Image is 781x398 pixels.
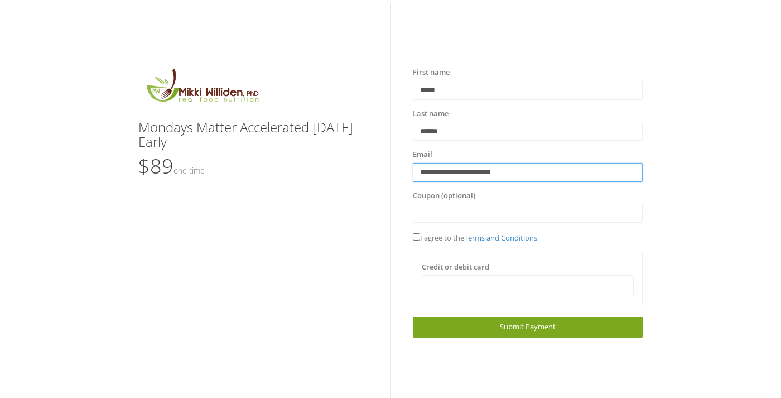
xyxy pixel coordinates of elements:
[138,120,368,150] h3: Mondays Matter Accelerated [DATE] Early
[429,281,626,290] iframe: Secure card payment input frame
[138,152,205,180] span: $89
[138,67,266,109] img: MikkiLogoMain.png
[500,322,556,332] span: Submit Payment
[422,262,489,273] label: Credit or debit card
[413,108,449,119] label: Last name
[173,165,205,176] small: One time
[413,317,643,337] a: Submit Payment
[413,190,475,202] label: Coupon (optional)
[464,233,537,243] a: Terms and Conditions
[413,233,537,243] span: I agree to the
[413,67,450,78] label: First name
[413,149,432,160] label: Email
